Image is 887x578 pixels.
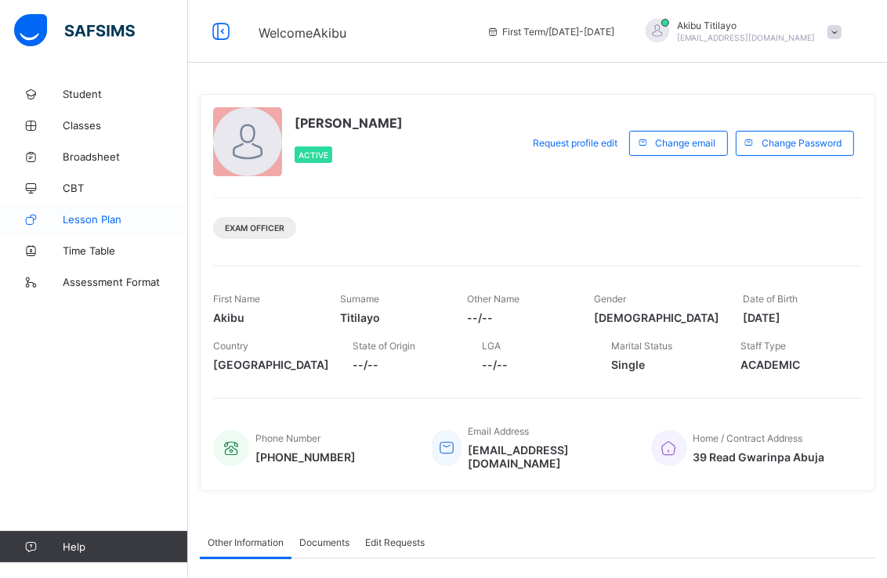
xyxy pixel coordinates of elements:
[468,443,628,470] span: [EMAIL_ADDRESS][DOMAIN_NAME]
[340,293,379,305] span: Surname
[467,311,570,324] span: --/--
[255,432,320,444] span: Phone Number
[594,293,626,305] span: Gender
[63,150,188,163] span: Broadsheet
[213,293,260,305] span: First Name
[611,358,717,371] span: Single
[365,536,425,548] span: Edit Requests
[655,137,715,149] span: Change email
[740,358,846,371] span: ACADEMIC
[63,213,188,226] span: Lesson Plan
[63,182,188,194] span: CBT
[208,536,284,548] span: Other Information
[213,358,329,371] span: [GEOGRAPHIC_DATA]
[63,244,188,257] span: Time Table
[63,540,187,553] span: Help
[630,19,849,45] div: AkibuTitilayo
[762,137,842,149] span: Change Password
[693,450,825,464] span: 39 Read Gwarinpa Abuja
[63,276,188,288] span: Assessment Format
[740,340,786,352] span: Staff Type
[14,14,135,47] img: safsims
[693,432,803,444] span: Home / Contract Address
[467,293,520,305] span: Other Name
[63,119,188,132] span: Classes
[213,340,248,352] span: Country
[482,340,501,352] span: LGA
[299,150,328,160] span: Active
[63,88,188,100] span: Student
[594,311,719,324] span: [DEMOGRAPHIC_DATA]
[255,450,356,464] span: [PHONE_NUMBER]
[259,25,346,41] span: Welcome Akibu
[487,26,614,38] span: session/term information
[743,311,846,324] span: [DATE]
[353,358,458,371] span: --/--
[743,293,798,305] span: Date of Birth
[225,223,284,233] span: Exam Officer
[213,311,317,324] span: Akibu
[295,115,403,131] span: [PERSON_NAME]
[611,340,672,352] span: Marital Status
[677,33,816,42] span: [EMAIL_ADDRESS][DOMAIN_NAME]
[340,311,443,324] span: Titilayo
[299,536,349,548] span: Documents
[533,137,617,149] span: Request profile edit
[482,358,588,371] span: --/--
[677,20,816,31] span: Akibu Titilayo
[353,340,415,352] span: State of Origin
[468,425,529,437] span: Email Address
